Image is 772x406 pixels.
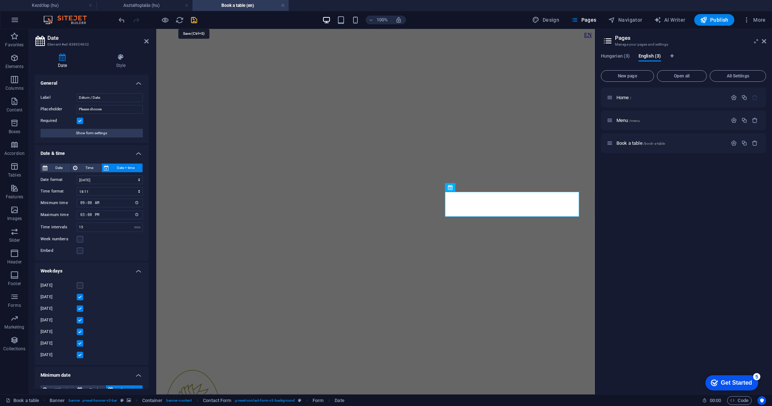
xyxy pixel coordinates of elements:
div: Design (Ctrl+Alt+Y) [530,14,563,26]
label: Placeholder [41,105,77,114]
label: Label [41,93,77,102]
p: Elements [5,64,24,69]
h4: Asztalfoglalás (hu) [96,1,192,9]
button: Design [530,14,563,26]
label: [DATE] [41,304,77,313]
p: Header [7,259,22,265]
div: Settings [731,94,737,101]
button: Usercentrics [758,396,766,405]
button: reload [175,16,184,24]
label: Required [41,117,77,125]
button: All Settings [710,70,766,82]
h4: General [35,75,149,88]
i: This element contains a background [127,398,131,402]
div: Home/ [614,95,727,100]
span: Click to open page [616,95,631,100]
i: On resize automatically adjust zoom level to fit chosen device. [395,17,402,23]
input: Label... [77,93,143,102]
p: Forms [8,303,21,308]
span: . preset-contact-form-v3-background [234,396,295,405]
p: Columns [5,85,24,91]
div: Duplicate [741,94,747,101]
p: Boxes [9,129,21,135]
img: Editor Logo [42,16,96,24]
label: Time intervals [41,225,77,229]
span: Publish [700,16,729,24]
label: [DATE] [41,293,77,301]
span: Click to select. Double-click to edit [313,396,323,405]
div: Remove [752,140,758,146]
button: Show form settings [41,129,143,138]
span: Click to open page [616,118,640,123]
span: Date + time [111,164,140,172]
span: Time [80,164,99,172]
p: Images [7,216,22,221]
span: / [630,96,631,100]
input: Placeholder... [77,105,143,114]
button: undo [118,16,126,24]
span: More [743,16,766,24]
h4: Date [35,54,93,69]
h4: Style [93,54,149,69]
span: : [715,398,716,403]
p: Content [7,107,22,113]
h2: Pages [615,35,766,41]
button: Without [41,385,75,394]
button: Publish [694,14,734,26]
span: Click to select. Double-click to edit [203,396,231,405]
button: More [740,14,769,26]
input: Maximum time... [77,211,143,219]
div: Duplicate [741,117,747,123]
p: Footer [8,281,21,287]
button: Date [41,164,71,172]
p: Tables [8,172,21,178]
i: Undo: Change minimum time (Ctrl+Z) [118,16,126,24]
i: This element is a customizable preset [120,398,124,402]
span: Open all [660,74,704,78]
h6: 100% [377,16,388,24]
label: Time format [41,187,77,196]
button: Dynamic [106,385,143,394]
i: Reload page [176,16,184,24]
button: New page [601,70,654,82]
span: AI Writer [654,16,686,24]
div: Get Started [21,8,52,14]
div: 5 [54,1,61,9]
div: Remove [752,117,758,123]
span: Hungarian (3) [601,52,630,62]
label: [DATE] [41,327,77,336]
span: Click to open page [616,140,665,146]
h4: Minimum date [35,367,149,380]
div: Settings [731,117,737,123]
p: Accordion [4,151,25,156]
span: English (3) [639,52,661,62]
span: /menu [629,119,640,123]
div: Menu/menu [614,118,727,123]
h4: Date & time [35,145,149,158]
span: Pages [571,16,596,24]
span: . banner .preset-banner-v3-bar [68,396,118,405]
span: Fixed [84,385,104,394]
label: Minimum time [41,199,77,207]
span: Design [533,16,560,24]
button: 100% [366,16,391,24]
label: [DATE] [41,351,77,359]
div: Duplicate [741,140,747,146]
div: The startpage cannot be deleted [752,94,758,101]
div: min [132,223,143,232]
h6: Session time [702,396,721,405]
div: Language Tabs [601,54,766,67]
p: Slider [9,237,20,243]
span: Click to select. Double-click to edit [335,396,344,405]
span: All Settings [713,74,763,78]
h4: Weekdays [35,262,149,275]
span: Navigator [608,16,642,24]
h3: Element #ed-838924802 [47,41,134,48]
span: . banner-content [165,396,192,405]
button: Pages [568,14,599,26]
span: 00 00 [710,396,721,405]
span: Click to select. Double-click to edit [50,396,65,405]
h2: Date [47,35,149,41]
i: This element is a customizable preset [298,398,301,402]
label: [DATE] [41,281,77,290]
